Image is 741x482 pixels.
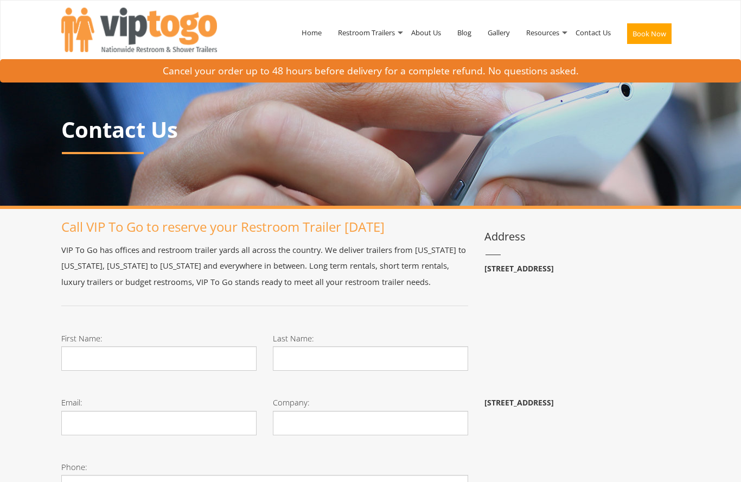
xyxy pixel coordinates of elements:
a: Restroom Trailers [330,4,403,61]
a: Book Now [619,4,680,67]
button: Book Now [627,23,672,44]
a: Home [293,4,330,61]
a: Blog [449,4,480,61]
img: VIPTOGO [61,8,217,52]
b: [STREET_ADDRESS] [484,397,554,408]
h3: Address [484,231,680,243]
button: Live Chat [698,439,741,482]
a: Contact Us [567,4,619,61]
a: Resources [518,4,567,61]
b: [STREET_ADDRESS] [484,263,554,274]
p: Contact Us [61,118,680,142]
a: Gallery [480,4,518,61]
a: About Us [403,4,449,61]
p: VIP To Go has offices and restroom trailer yards all across the country. We deliver trailers from... [61,242,468,290]
h1: Call VIP To Go to reserve your Restroom Trailer [DATE] [61,220,468,234]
